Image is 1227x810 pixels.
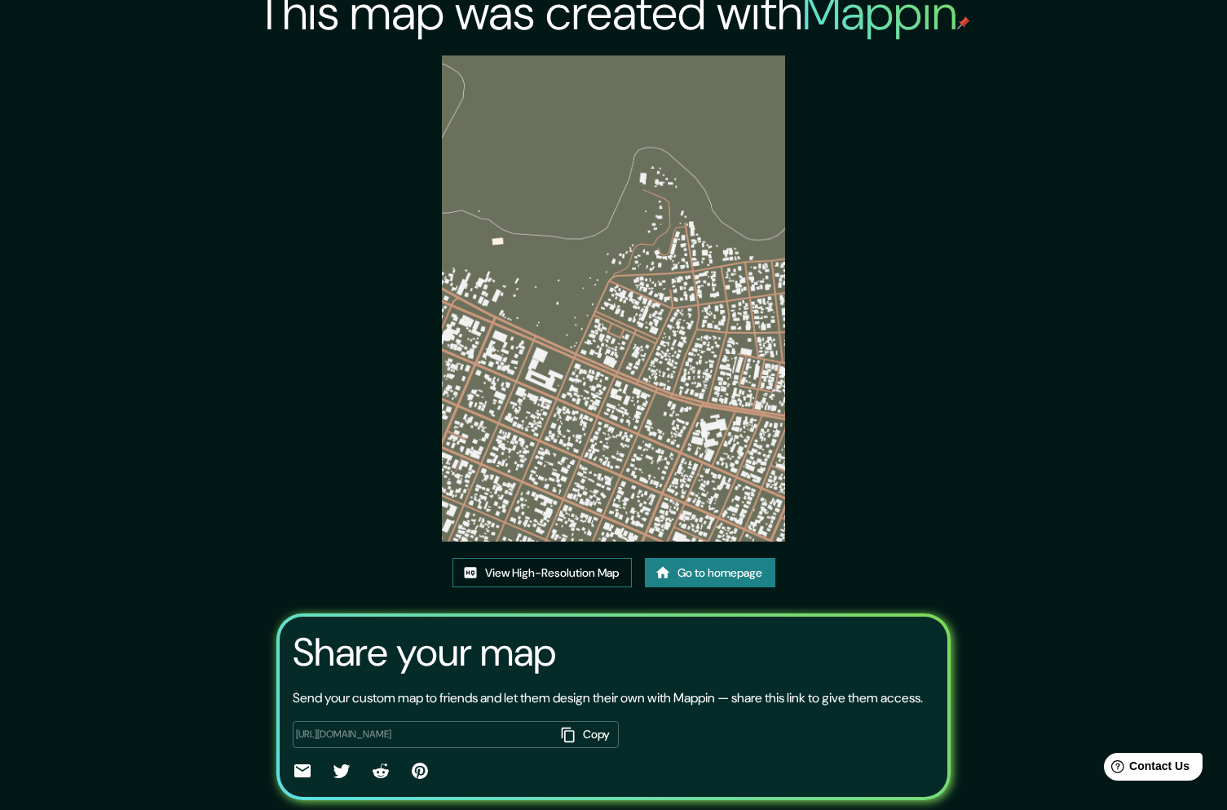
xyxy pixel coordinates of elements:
p: Send your custom map to friends and let them design their own with Mappin — share this link to gi... [293,688,923,708]
a: View High-Resolution Map [452,558,632,588]
h3: Share your map [293,630,556,675]
iframe: Help widget launcher [1082,746,1209,792]
a: Go to homepage [645,558,775,588]
img: mappin-pin [957,16,970,29]
img: created-map [442,55,785,542]
button: Copy [555,721,619,748]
